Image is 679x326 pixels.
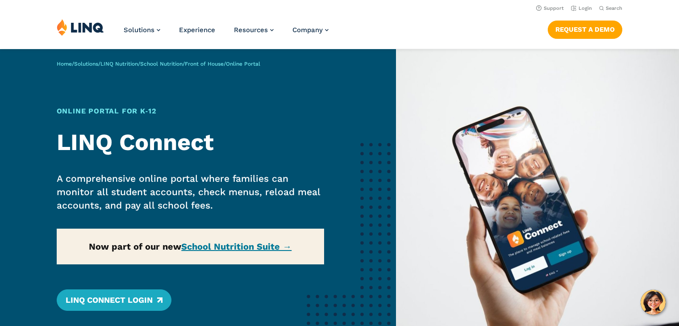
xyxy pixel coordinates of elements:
a: Experience [179,26,215,34]
img: LINQ | K‑12 Software [57,19,104,36]
span: Online Portal [226,61,260,67]
a: Solutions [74,61,98,67]
p: A comprehensive online portal where families can monitor all student accounts, check menus, reloa... [57,172,324,212]
a: Home [57,61,72,67]
span: Solutions [124,26,154,34]
a: Company [292,26,329,34]
a: LINQ Connect Login [57,289,171,311]
a: Front of House [185,61,224,67]
span: Company [292,26,323,34]
a: Login [571,5,592,11]
button: Open Search Bar [599,5,622,12]
strong: LINQ Connect [57,129,214,156]
span: / / / / / [57,61,260,67]
a: Request a Demo [548,21,622,38]
strong: Now part of our new [89,241,292,252]
button: Hello, have a question? Let’s chat. [641,290,666,315]
nav: Button Navigation [548,19,622,38]
span: Resources [234,26,268,34]
a: Solutions [124,26,160,34]
a: LINQ Nutrition [100,61,138,67]
nav: Primary Navigation [124,19,329,48]
a: Resources [234,26,274,34]
a: Support [536,5,564,11]
a: School Nutrition [140,61,183,67]
span: Search [606,5,622,11]
h1: Online Portal for K‑12 [57,106,324,117]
